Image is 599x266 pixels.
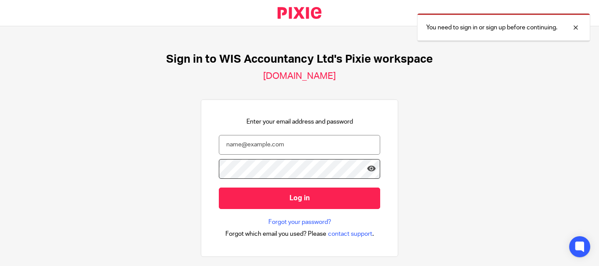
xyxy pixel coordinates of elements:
[219,135,380,155] input: name@example.com
[219,188,380,209] input: Log in
[166,53,433,66] h1: Sign in to WIS Accountancy Ltd's Pixie workspace
[225,230,326,238] span: Forgot which email you used? Please
[268,218,331,227] a: Forgot your password?
[263,71,336,82] h2: [DOMAIN_NAME]
[328,230,372,238] span: contact support
[225,229,374,239] div: .
[426,23,557,32] p: You need to sign in or sign up before continuing.
[246,117,353,126] p: Enter your email address and password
